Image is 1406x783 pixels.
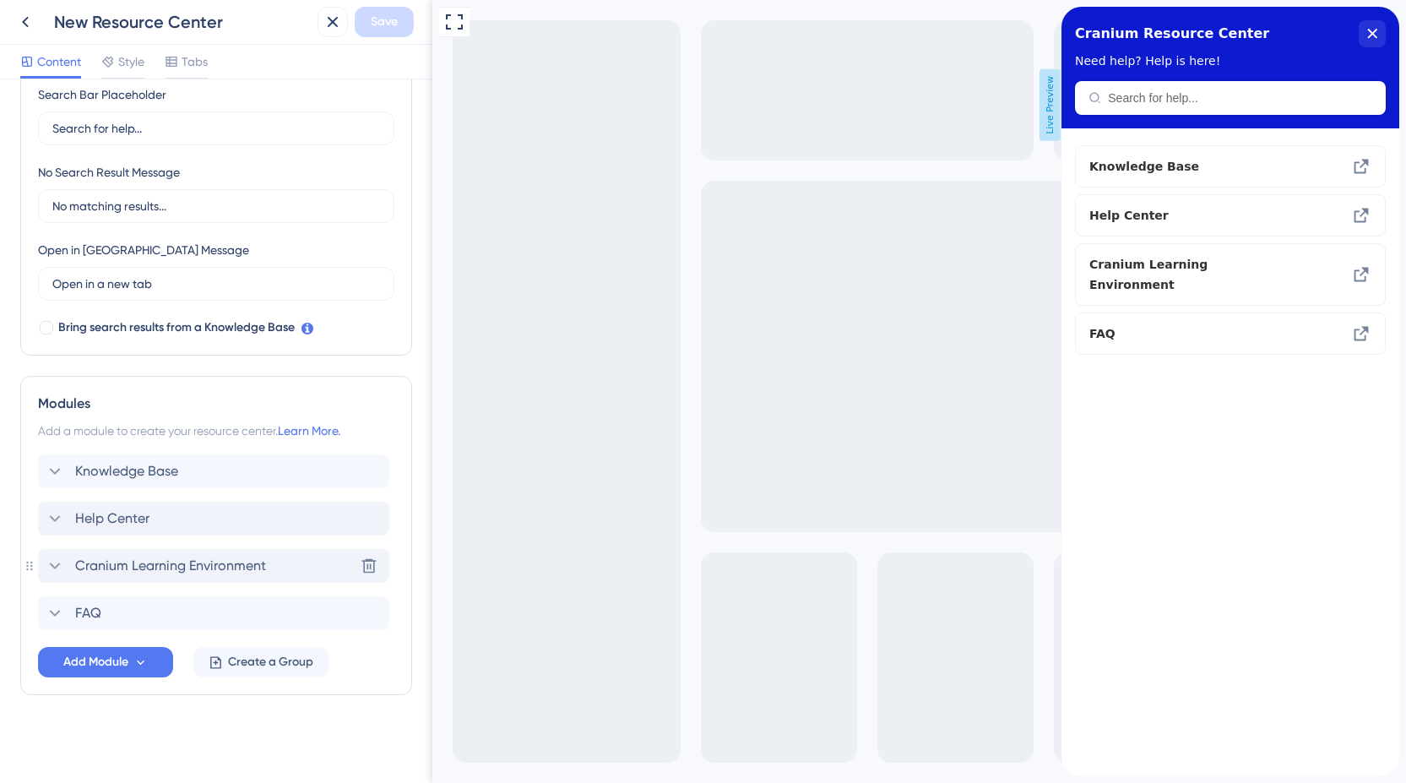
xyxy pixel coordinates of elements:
input: Search for help... [46,84,311,98]
span: FAQ [28,317,253,337]
input: No matching results... [52,197,380,215]
div: Open in [GEOGRAPHIC_DATA] Message [38,240,249,260]
div: Knowledge Base [38,454,394,488]
input: Open in a new tab [52,275,380,293]
span: FAQ [75,603,101,623]
span: Content [37,52,81,72]
div: Cranium Learning Environment [28,247,253,288]
div: FAQ [38,596,394,630]
span: Live Preview [607,69,628,141]
span: Help Center [28,198,226,219]
span: Cranium Resource Center [14,14,208,40]
div: 3 [96,8,102,22]
span: Tabs [182,52,208,72]
span: Cranium Learning Environment [28,247,226,288]
span: Knowledge Base [28,150,253,170]
span: Save [371,12,398,32]
span: Get Started [11,4,85,24]
div: Search Bar Placeholder [38,84,166,105]
button: Create a Group [193,647,328,677]
div: Help Center [38,502,394,536]
button: Add Module [38,647,173,677]
div: close resource center [297,14,324,41]
a: Learn More. [278,424,340,438]
span: Add a module to create your resource center. [38,424,278,438]
input: Search for help... [52,119,380,138]
div: Help Center [28,198,253,219]
span: Style [118,52,144,72]
span: Need help? Help is here! [14,47,159,61]
span: Create a Group [228,652,313,672]
div: New Resource Center [54,10,311,34]
div: Modules [38,394,394,414]
span: Knowledge Base [75,461,178,481]
span: Bring search results from a Knowledge Base [58,318,295,338]
div: Cranium Learning Environment [38,549,394,583]
span: Cranium Learning Environment [75,556,266,576]
span: Add Module [63,652,128,672]
button: Save [355,7,414,37]
div: No Search Result Message [38,162,180,182]
span: Help Center [75,508,149,529]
